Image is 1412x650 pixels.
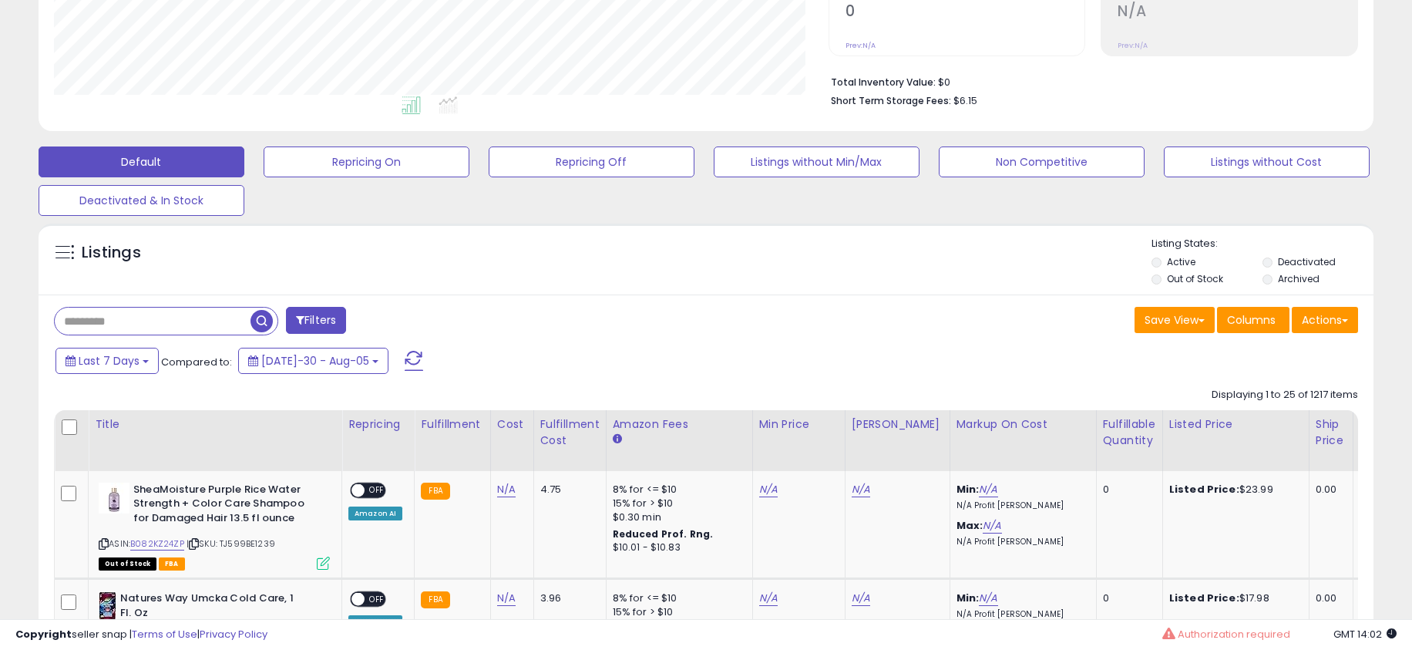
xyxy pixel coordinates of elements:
[99,483,129,514] img: 317uSVW6w4L._SL40_.jpg
[161,355,232,369] span: Compared to:
[613,433,622,446] small: Amazon Fees.
[1103,483,1151,497] div: 0
[1333,627,1397,642] span: 2025-08-13 14:02 GMT
[1217,307,1289,333] button: Columns
[99,591,116,622] img: 412DZglwEGL._SL40_.jpg
[540,416,600,449] div: Fulfillment Cost
[82,242,141,264] h5: Listings
[159,557,185,571] span: FBA
[348,507,402,520] div: Amazon AI
[1212,388,1358,402] div: Displaying 1 to 25 of 1217 items
[852,416,943,433] div: [PERSON_NAME]
[1169,482,1239,497] b: Listed Price:
[852,482,870,497] a: N/A
[613,541,741,554] div: $10.01 - $10.83
[956,500,1084,511] p: N/A Profit [PERSON_NAME]
[421,483,449,500] small: FBA
[200,627,267,642] a: Privacy Policy
[852,591,870,606] a: N/A
[39,147,244,177] button: Default
[1169,483,1297,497] div: $23.99
[846,2,1085,23] h2: 0
[831,94,951,107] b: Short Term Storage Fees:
[613,416,746,433] div: Amazon Fees
[1151,237,1373,251] p: Listing States:
[1118,41,1148,50] small: Prev: N/A
[1316,483,1341,497] div: 0.00
[15,627,72,642] strong: Copyright
[983,518,1001,534] a: N/A
[613,527,714,541] b: Reduced Prof. Rng.
[846,41,876,50] small: Prev: N/A
[1169,591,1239,605] b: Listed Price:
[421,416,483,433] div: Fulfillment
[421,591,449,608] small: FBA
[950,410,1096,471] th: The percentage added to the cost of goods (COGS) that forms the calculator for Min & Max prices.
[1135,307,1215,333] button: Save View
[497,416,527,433] div: Cost
[1103,591,1151,605] div: 0
[1278,272,1320,285] label: Archived
[939,147,1145,177] button: Non Competitive
[1167,272,1223,285] label: Out of Stock
[1178,627,1290,642] span: Authorization required
[55,348,159,374] button: Last 7 Days
[613,497,741,510] div: 15% for > $10
[540,483,594,497] div: 4.75
[1278,255,1336,268] label: Deactivated
[39,185,244,216] button: Deactivated & In Stock
[1292,307,1358,333] button: Actions
[1103,416,1156,449] div: Fulfillable Quantity
[1118,2,1357,23] h2: N/A
[264,147,469,177] button: Repricing On
[497,482,516,497] a: N/A
[1167,255,1195,268] label: Active
[95,416,335,433] div: Title
[132,627,197,642] a: Terms of Use
[540,591,594,605] div: 3.96
[99,557,156,571] span: All listings that are currently out of stock and unavailable for purchase on Amazon
[831,72,1347,90] li: $0
[613,591,741,605] div: 8% for <= $10
[99,483,330,568] div: ASIN:
[831,76,936,89] b: Total Inventory Value:
[120,591,308,624] b: Natures Way Umcka Cold Care, 1 Fl. Oz
[759,482,778,497] a: N/A
[79,353,140,369] span: Last 7 Days
[979,482,997,497] a: N/A
[1169,416,1303,433] div: Listed Price
[714,147,919,177] button: Listings without Min/Max
[238,348,388,374] button: [DATE]-30 - Aug-05
[365,483,389,497] span: OFF
[15,628,267,642] div: seller snap | |
[1169,591,1297,605] div: $17.98
[759,591,778,606] a: N/A
[130,537,184,551] a: B082KZ24ZP
[956,591,980,605] b: Min:
[956,482,980,497] b: Min:
[956,537,1084,547] p: N/A Profit [PERSON_NAME]
[187,537,275,550] span: | SKU: TJ599BE1239
[261,353,369,369] span: [DATE]-30 - Aug-05
[365,593,389,606] span: OFF
[613,483,741,497] div: 8% for <= $10
[497,591,516,606] a: N/A
[489,147,694,177] button: Repricing Off
[956,518,983,533] b: Max:
[759,416,839,433] div: Min Price
[613,510,741,524] div: $0.30 min
[348,416,408,433] div: Repricing
[1316,416,1346,449] div: Ship Price
[133,483,321,530] b: SheaMoisture Purple Rice Water Strength + Color Care Shampoo for Damaged Hair 13.5 fl ounce
[979,591,997,606] a: N/A
[1316,591,1341,605] div: 0.00
[956,416,1090,433] div: Markup on Cost
[1227,312,1276,328] span: Columns
[953,93,977,108] span: $6.15
[1164,147,1370,177] button: Listings without Cost
[286,307,346,334] button: Filters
